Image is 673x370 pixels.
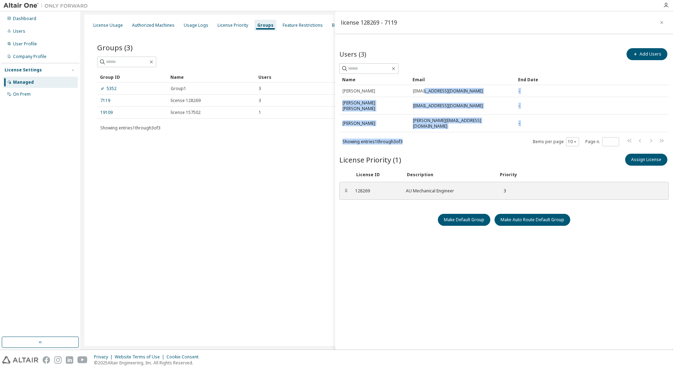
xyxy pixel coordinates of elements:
div: license 128269 - 7119 [341,20,397,25]
div: End Date [518,74,649,85]
span: [EMAIL_ADDRESS][DOMAIN_NAME] [413,88,483,94]
span: [PERSON_NAME][EMAIL_ADDRESS][DOMAIN_NAME] [413,118,512,129]
div: Users [258,71,637,83]
span: Showing entries 1 through 3 of 3 [100,125,161,131]
span: - [518,103,520,109]
button: Add Users [627,48,667,60]
div: License Usage [93,23,123,28]
span: 1 [259,110,261,115]
div: Priority [500,172,517,178]
span: license 128269 [171,98,201,103]
div: Users [13,28,25,34]
div: User Profile [13,41,37,47]
span: [PERSON_NAME] [PERSON_NAME] [342,100,407,111]
span: license 157502 [171,110,201,115]
div: AU Mechanical Engineer [406,188,490,194]
div: Website Terms of Use [115,354,166,360]
span: [PERSON_NAME] [342,88,375,94]
span: - [518,121,520,126]
div: Privacy [94,354,115,360]
div: Usage Logs [184,23,208,28]
span: Items per page [533,137,579,146]
a: 5352 [100,86,117,91]
div: 128269 [355,188,397,194]
img: altair_logo.svg [2,356,38,364]
div: Borrow Settings [332,23,365,28]
button: Make Auto Route Default Group [495,214,570,226]
span: Group1 [171,86,186,91]
button: 10 [568,139,577,145]
div: Authorized Machines [132,23,175,28]
img: linkedin.svg [66,356,73,364]
span: License Priority (1) [339,155,401,165]
div: 3 [499,188,506,194]
span: 3 [259,86,261,91]
span: Groups (3) [97,43,133,52]
span: - [518,88,520,94]
div: Managed [13,79,34,85]
img: instagram.svg [54,356,62,364]
div: Group ID [100,71,165,83]
div: Cookie Consent [166,354,203,360]
img: Altair One [4,2,92,9]
span: Showing entries 1 through 3 of 3 [342,139,403,145]
div: Name [342,74,407,85]
div: Description [407,172,491,178]
div: License Priority [218,23,248,28]
img: facebook.svg [43,356,50,364]
div: Dashboard [13,16,36,21]
div: Email [413,74,512,85]
span: Page n. [585,137,619,146]
div: Company Profile [13,54,46,59]
span: [EMAIL_ADDRESS][DOMAIN_NAME] [413,103,483,109]
div: Name [170,71,253,83]
div: Feature Restrictions [283,23,323,28]
div: Groups [257,23,273,28]
button: Assign License [625,154,667,166]
span: [PERSON_NAME] [342,121,375,126]
div: License Settings [5,67,42,73]
a: 19109 [100,110,113,115]
a: 7119 [100,98,110,103]
span: 3 [259,98,261,103]
p: © 2025 Altair Engineering, Inc. All Rights Reserved. [94,360,203,366]
div: ⠿ [344,188,348,194]
div: License ID [356,172,398,178]
img: youtube.svg [77,356,88,364]
div: On Prem [13,91,31,97]
button: Make Default Group [438,214,490,226]
span: Users (3) [339,50,366,58]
